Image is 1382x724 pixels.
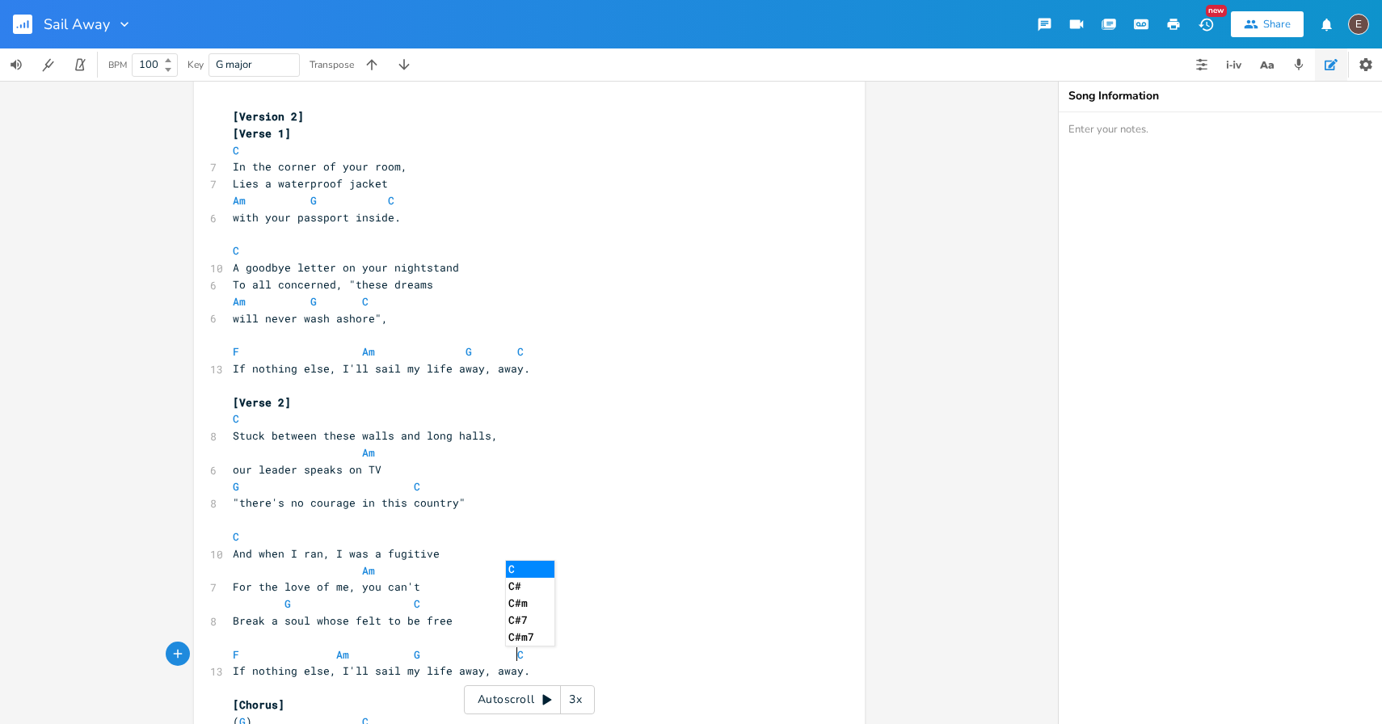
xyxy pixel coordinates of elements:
span: Sail Away [44,17,110,32]
span: Am [233,193,246,208]
span: G [310,193,317,208]
span: C [388,193,394,208]
span: will never wash ashore", [233,311,388,326]
span: If nothing else, I'll sail my life away, away. [233,361,530,376]
span: G [233,479,239,494]
span: C [233,143,239,158]
span: [Verse 2] [233,395,291,410]
span: Lies a waterproof jacket [233,176,388,191]
li: C#m7 [506,629,554,646]
button: Share [1231,11,1304,37]
button: New [1190,10,1222,39]
span: G [466,344,472,359]
div: Share [1263,17,1291,32]
span: C [362,294,369,309]
div: edward [1348,14,1369,35]
li: C#7 [506,612,554,629]
span: [Verse 1] [233,126,291,141]
div: Key [187,60,204,69]
div: 3x [561,685,590,714]
li: C [506,561,554,578]
div: New [1206,5,1227,17]
span: Am [362,563,375,578]
span: C [517,344,524,359]
span: with your passport inside. [233,210,401,225]
span: To all concerned, "these dreams [233,277,433,292]
button: E [1348,6,1369,43]
div: Transpose [310,60,354,69]
li: C# [506,578,554,595]
span: C [414,479,420,494]
span: C [517,647,524,662]
span: F [233,344,239,359]
span: And when I ran, I was a fugitive [233,546,440,561]
span: C [233,243,239,258]
span: G [414,647,420,662]
span: our leader speaks on TV [233,462,381,477]
span: Am [362,344,375,359]
span: G [284,596,291,611]
span: F [233,647,239,662]
span: C [414,596,420,611]
span: A goodbye letter on your nightstand [233,260,459,275]
span: [Version 2] [233,109,304,124]
span: C [233,529,239,544]
span: In the corner of your room, [233,159,407,174]
span: If nothing else, I'll sail my life away, away. [233,663,530,678]
span: Break a soul whose felt to be free [233,613,453,628]
div: Autoscroll [464,685,595,714]
span: G [310,294,317,309]
div: BPM [108,61,127,69]
span: For the love of me, you can't [233,579,420,594]
span: Am [362,445,375,460]
span: [Chorus] [233,697,284,712]
span: Stuck between these walls and long halls, [233,428,498,443]
li: C#m [506,595,554,612]
span: C [233,411,239,426]
span: "there's no courage in this country" [233,495,466,510]
span: Am [336,647,349,662]
div: Song Information [1068,90,1372,102]
span: G major [216,57,252,72]
span: Am [233,294,246,309]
